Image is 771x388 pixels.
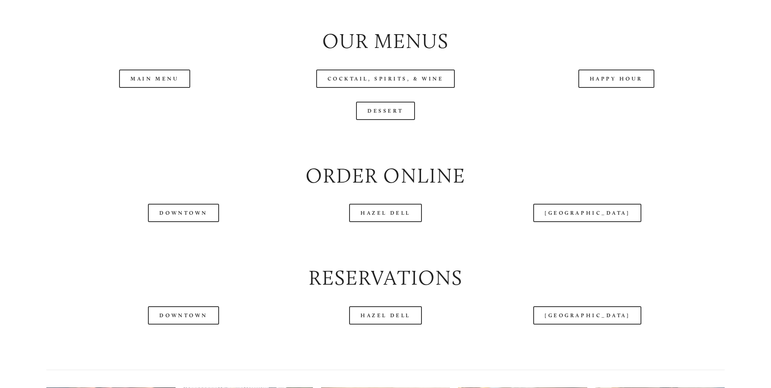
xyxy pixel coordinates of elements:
a: Cocktail, Spirits, & Wine [316,70,455,88]
a: Hazel Dell [349,204,422,222]
a: Dessert [356,102,415,120]
h2: Reservations [46,264,725,292]
a: [GEOGRAPHIC_DATA] [533,306,641,325]
a: Downtown [148,204,219,222]
a: Main Menu [119,70,190,88]
a: Hazel Dell [349,306,422,325]
a: [GEOGRAPHIC_DATA] [533,204,641,222]
a: Happy Hour [578,70,655,88]
a: Downtown [148,306,219,325]
h2: Order Online [46,161,725,190]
